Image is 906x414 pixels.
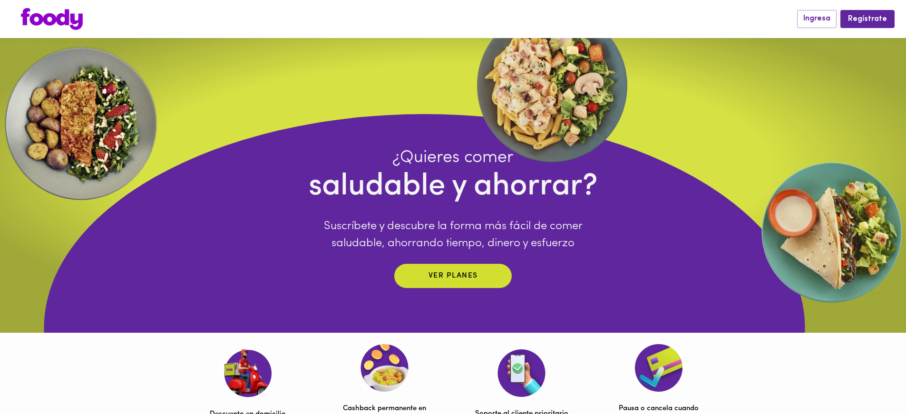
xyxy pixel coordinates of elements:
button: Ingresa [797,10,837,28]
img: ellipse.webp [471,5,633,166]
button: Regístrate [840,10,895,28]
iframe: Messagebird Livechat Widget [851,359,896,404]
img: Descuento en domicilio [224,349,272,397]
p: Ver planes [429,270,478,281]
img: Cashback permanente en congelados [360,344,409,392]
p: Suscríbete y descubre la forma más fácil de comer saludable, ahorrando tiempo, dinero y esfuerzo [309,218,598,252]
h4: saludable y ahorrar? [309,168,598,206]
span: Regístrate [848,15,887,24]
button: Ver planes [394,264,512,288]
img: logo.png [21,8,83,30]
img: Pausa o cancela cuando quieras [635,344,682,392]
h4: ¿Quieres comer [309,147,598,168]
img: Soporte al cliente prioritario [497,349,546,397]
span: Ingresa [803,14,830,23]
img: EllipseRigth.webp [758,158,906,307]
